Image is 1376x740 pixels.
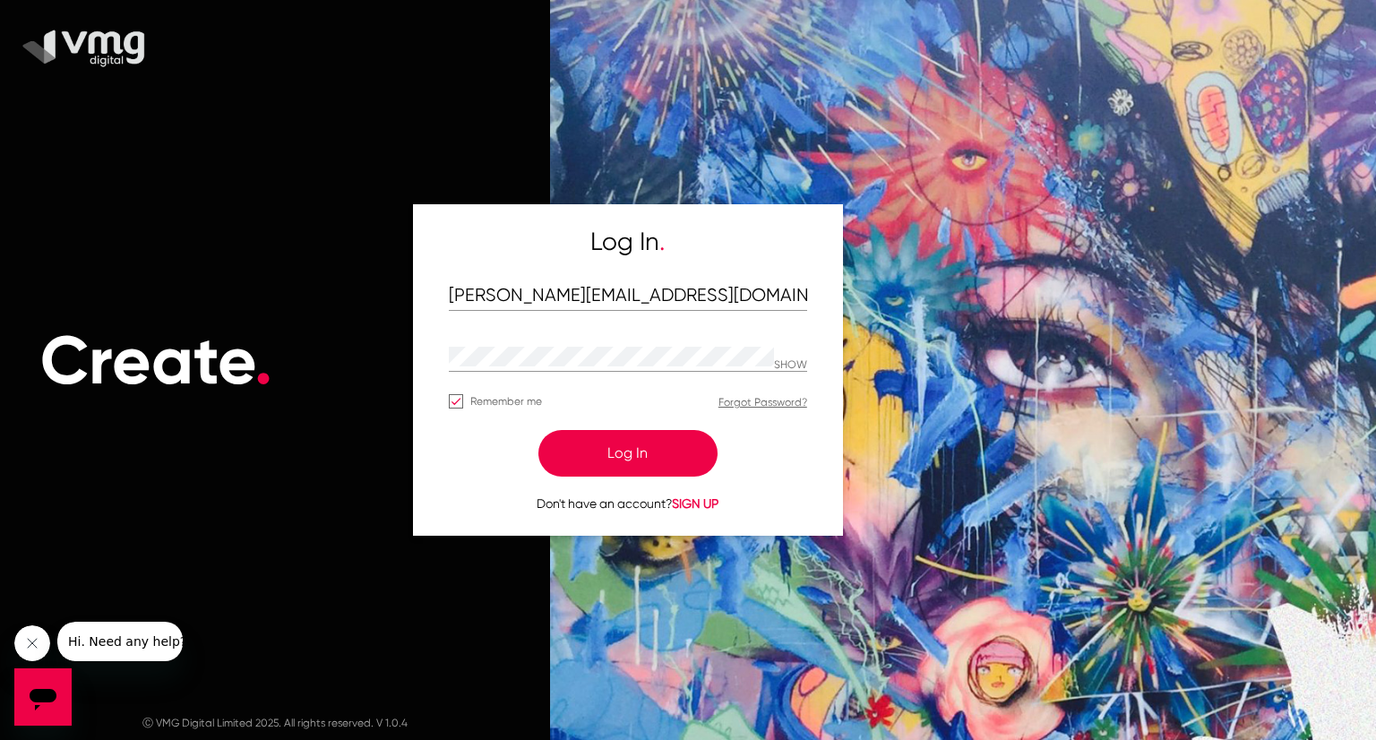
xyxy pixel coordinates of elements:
[659,227,665,256] span: .
[449,227,807,257] h5: Log In
[14,625,50,661] iframe: Close message
[449,286,807,306] input: Email Address
[718,396,807,409] a: Forgot Password?
[11,13,129,27] span: Hi. Need any help?
[449,495,807,513] p: Don't have an account?
[470,391,542,412] span: Remember me
[774,359,807,372] p: Hide password
[14,668,72,726] iframe: Button to launch messaging window
[57,622,183,661] iframe: Message from company
[254,320,272,401] span: .
[672,496,718,511] span: SIGN UP
[538,430,718,477] button: Log In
